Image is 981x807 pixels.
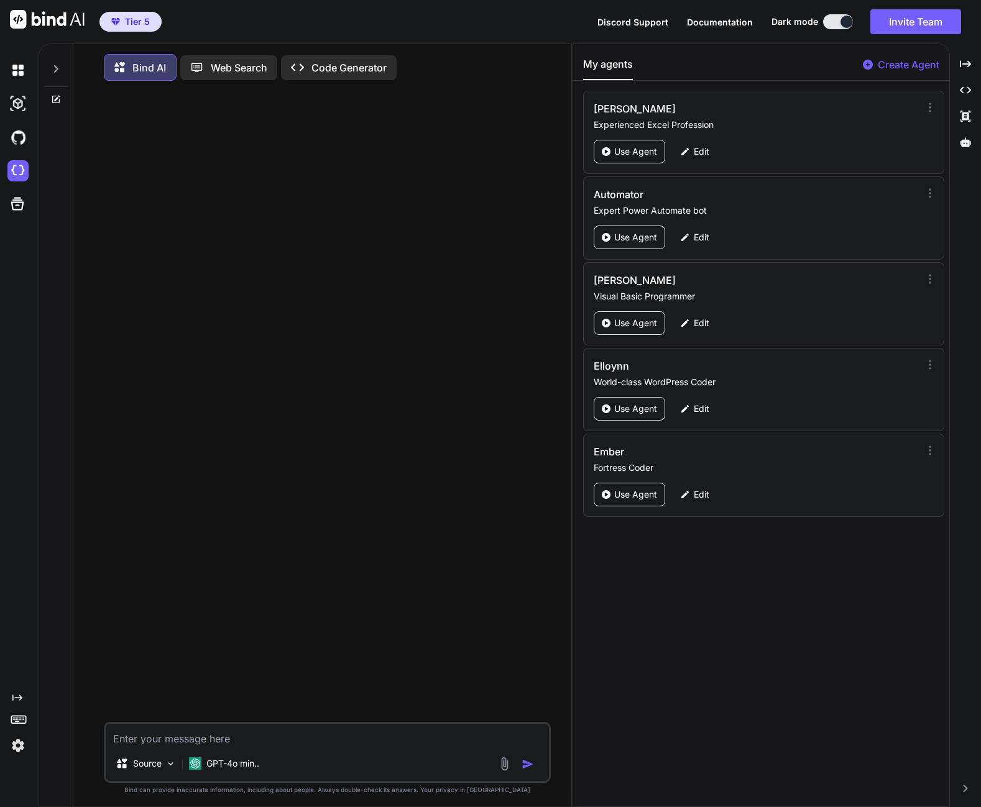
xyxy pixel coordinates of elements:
p: Use Agent [614,145,657,158]
span: Tier 5 [125,16,150,28]
img: icon [522,758,534,770]
p: Edit [694,403,709,415]
img: attachment [497,757,512,771]
h3: Ember [594,444,821,459]
img: darkChat [7,60,29,81]
img: darkAi-studio [7,93,29,114]
h3: [PERSON_NAME] [594,273,821,288]
h3: Elloynn [594,358,821,373]
p: Fortress Coder [594,462,919,474]
h3: Automator [594,187,821,202]
img: Pick Models [165,759,176,769]
p: Expert Power Automate bot [594,204,919,217]
p: World-class WordPress Coder [594,376,919,388]
p: Use Agent [614,488,657,501]
span: Discord Support [597,17,668,27]
img: cloudideIcon [7,160,29,181]
p: Edit [694,145,709,158]
span: Documentation [687,17,753,27]
img: Bind AI [10,10,85,29]
p: Use Agent [614,231,657,244]
button: premiumTier 5 [99,12,162,32]
img: settings [7,735,29,756]
p: Use Agent [614,403,657,415]
h3: [PERSON_NAME] [594,101,821,116]
p: Source [133,757,162,770]
p: Visual Basic Programmer [594,290,919,303]
p: Use Agent [614,317,657,329]
p: Experienced Excel Profession [594,119,919,131]
button: Discord Support [597,16,668,29]
p: Bind can provide inaccurate information, including about people. Always double-check its answers.... [104,785,551,795]
button: Invite Team [870,9,961,34]
p: Code Generator [311,60,387,75]
img: GPT-4o mini [189,757,201,770]
button: Documentation [687,16,753,29]
img: githubDark [7,127,29,148]
p: Edit [694,488,709,501]
span: Dark mode [771,16,818,28]
p: Edit [694,317,709,329]
p: Bind AI [132,60,166,75]
button: My agents [583,57,633,80]
img: premium [111,18,120,25]
p: GPT-4o min.. [206,757,259,770]
p: Web Search [211,60,267,75]
p: Create Agent [878,57,939,72]
p: Edit [694,231,709,244]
